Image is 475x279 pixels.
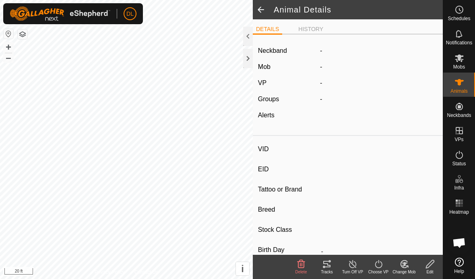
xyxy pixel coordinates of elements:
span: DL [126,10,134,18]
div: - [317,94,441,104]
label: - [320,46,322,56]
li: DETAILS [253,25,282,35]
label: Alerts [258,112,275,119]
span: - [320,63,322,70]
div: Change Mob [391,269,417,275]
img: Gallagher Logo [10,6,110,21]
button: i [236,262,249,275]
div: Choose VP [366,269,391,275]
span: Neckbands [447,113,471,118]
label: Neckband [258,46,287,56]
button: + [4,42,13,52]
a: Privacy Policy [95,269,125,276]
a: Help [443,254,475,277]
label: VID [258,144,318,154]
span: Help [454,269,464,274]
label: Groups [258,96,279,102]
a: Contact Us [134,269,158,276]
div: Open chat [447,231,471,255]
label: EID [258,164,318,175]
button: Map Layers [18,29,27,39]
label: Stock Class [258,225,318,235]
label: Mob [258,63,271,70]
button: Reset Map [4,29,13,39]
span: Status [452,161,466,166]
label: Birth Day [258,245,318,255]
li: HISTORY [295,25,326,33]
span: VPs [454,137,463,142]
span: Mobs [453,65,465,69]
button: – [4,53,13,62]
span: Notifications [446,40,472,45]
div: Edit [417,269,443,275]
label: Breed [258,204,318,215]
label: VP [258,79,266,86]
span: i [241,263,244,274]
span: Heatmap [449,210,469,214]
span: Infra [454,185,464,190]
div: Turn Off VP [340,269,366,275]
span: Animals [450,89,468,94]
app-display-virtual-paddock-transition: - [320,79,322,86]
span: Delete [295,270,307,274]
label: Tattoo or Brand [258,184,318,195]
div: Tracks [314,269,340,275]
span: Schedules [448,16,470,21]
h2: Animal Details [274,5,443,15]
